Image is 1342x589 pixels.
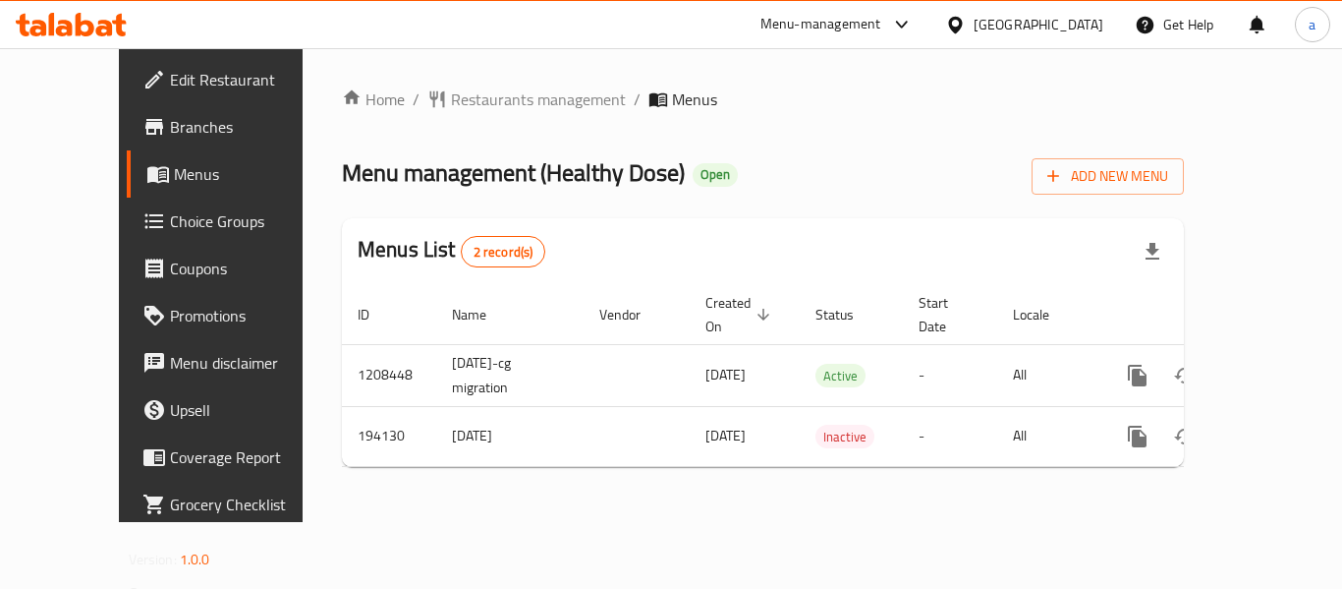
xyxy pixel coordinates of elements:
[760,13,881,36] div: Menu-management
[342,150,685,195] span: Menu management ( Healthy Dose )
[705,362,746,387] span: [DATE]
[127,150,343,198] a: Menus
[815,303,879,326] span: Status
[903,344,997,406] td: -
[672,88,717,111] span: Menus
[358,303,395,326] span: ID
[180,547,210,572] span: 1.0.0
[342,285,1318,467] table: enhanced table
[413,88,419,111] li: /
[436,406,584,466] td: [DATE]
[127,386,343,434] a: Upsell
[815,365,866,387] span: Active
[1309,14,1315,35] span: a
[342,344,436,406] td: 1208448
[705,291,776,338] span: Created On
[342,88,405,111] a: Home
[127,434,343,481] a: Coverage Report
[1032,158,1184,195] button: Add New Menu
[127,245,343,292] a: Coupons
[997,344,1098,406] td: All
[170,493,327,516] span: Grocery Checklist
[436,344,584,406] td: [DATE]-cg migration
[815,425,874,448] div: Inactive
[358,235,545,267] h2: Menus List
[974,14,1103,35] div: [GEOGRAPHIC_DATA]
[170,115,327,139] span: Branches
[1161,352,1208,399] button: Change Status
[170,445,327,469] span: Coverage Report
[170,398,327,422] span: Upsell
[451,88,626,111] span: Restaurants management
[427,88,626,111] a: Restaurants management
[127,481,343,528] a: Grocery Checklist
[1114,413,1161,460] button: more
[129,547,177,572] span: Version:
[599,303,666,326] span: Vendor
[1114,352,1161,399] button: more
[452,303,512,326] span: Name
[170,68,327,91] span: Edit Restaurant
[342,88,1184,111] nav: breadcrumb
[461,236,546,267] div: Total records count
[127,198,343,245] a: Choice Groups
[903,406,997,466] td: -
[1098,285,1318,345] th: Actions
[127,103,343,150] a: Branches
[815,426,874,448] span: Inactive
[127,339,343,386] a: Menu disclaimer
[1161,413,1208,460] button: Change Status
[1129,228,1176,275] div: Export file
[1013,303,1075,326] span: Locale
[693,163,738,187] div: Open
[815,364,866,387] div: Active
[1047,164,1168,189] span: Add New Menu
[919,291,974,338] span: Start Date
[342,406,436,466] td: 194130
[170,257,327,280] span: Coupons
[127,292,343,339] a: Promotions
[174,162,327,186] span: Menus
[170,304,327,327] span: Promotions
[170,351,327,375] span: Menu disclaimer
[634,88,641,111] li: /
[693,166,738,183] span: Open
[127,56,343,103] a: Edit Restaurant
[705,423,746,448] span: [DATE]
[997,406,1098,466] td: All
[170,209,327,233] span: Choice Groups
[462,243,545,262] span: 2 record(s)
